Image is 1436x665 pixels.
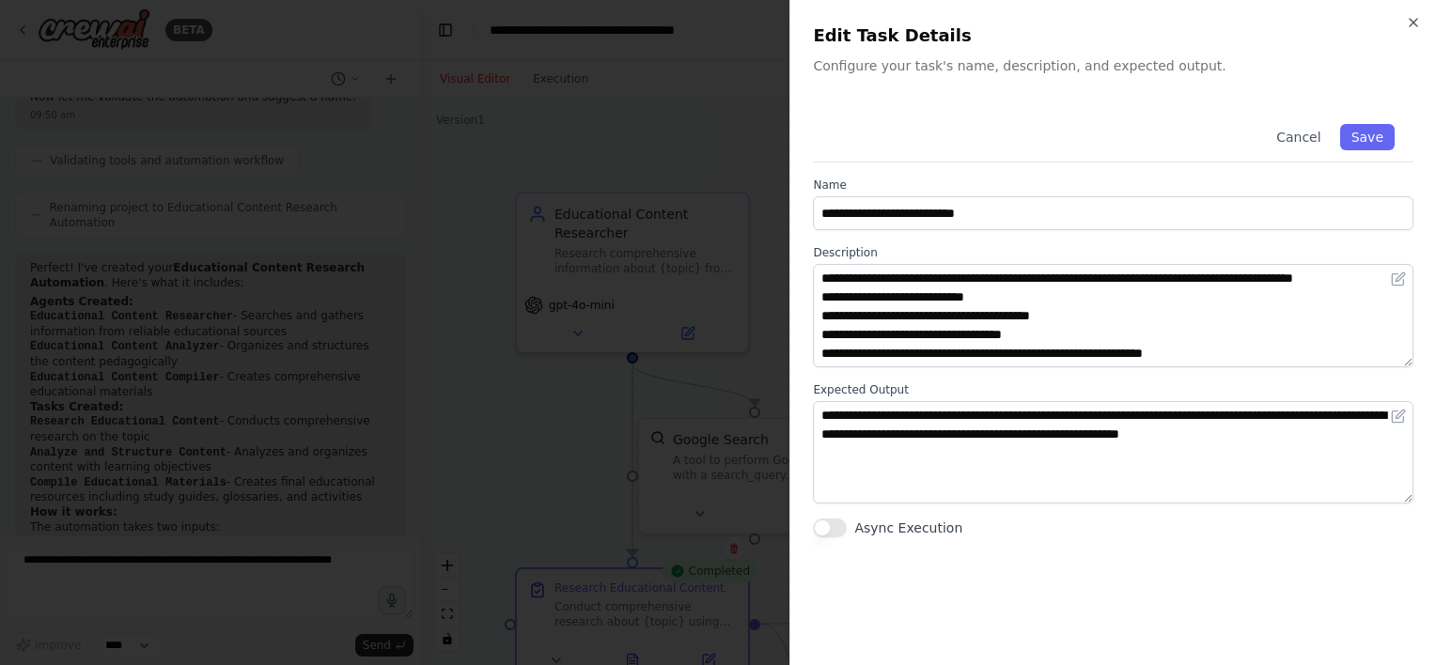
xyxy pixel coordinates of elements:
[813,178,1413,193] label: Name
[813,23,1413,49] h2: Edit Task Details
[1265,124,1332,150] button: Cancel
[1340,124,1395,150] button: Save
[813,56,1413,75] p: Configure your task's name, description, and expected output.
[813,245,1413,260] label: Description
[1387,405,1410,427] button: Open in editor
[1387,268,1410,290] button: Open in editor
[813,382,1413,397] label: Expected Output
[854,518,962,537] label: Async Execution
